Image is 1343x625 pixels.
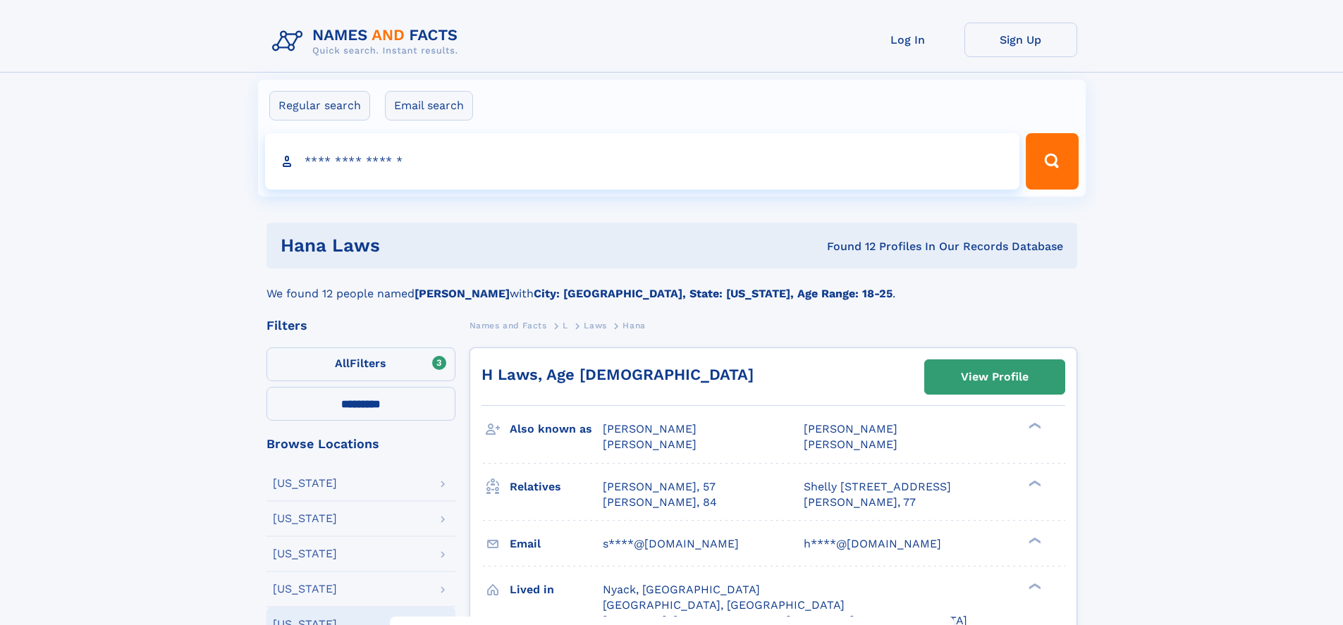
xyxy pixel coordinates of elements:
[273,583,337,595] div: [US_STATE]
[510,532,603,556] h3: Email
[510,417,603,441] h3: Also known as
[603,438,697,451] span: [PERSON_NAME]
[603,495,717,510] a: [PERSON_NAME], 84
[266,438,455,450] div: Browse Locations
[603,422,697,435] span: [PERSON_NAME]
[273,478,337,489] div: [US_STATE]
[482,366,754,383] a: H Laws, Age [DEMOGRAPHIC_DATA]
[510,475,603,499] h3: Relatives
[266,347,455,381] label: Filters
[804,438,897,451] span: [PERSON_NAME]
[470,316,547,334] a: Names and Facts
[265,133,1020,190] input: search input
[266,23,470,61] img: Logo Names and Facts
[925,360,1065,394] a: View Profile
[415,287,510,300] b: [PERSON_NAME]
[385,91,473,120] label: Email search
[961,361,1029,393] div: View Profile
[273,548,337,559] div: [US_STATE]
[584,321,606,330] span: Laws
[273,513,337,524] div: [US_STATE]
[964,23,1077,57] a: Sign Up
[804,495,916,510] a: [PERSON_NAME], 77
[603,598,845,612] span: [GEOGRAPHIC_DATA], [GEOGRAPHIC_DATA]
[584,316,606,334] a: Laws
[603,479,716,495] a: [PERSON_NAME], 57
[603,583,760,596] span: Nyack, [GEOGRAPHIC_DATA]
[1025,421,1042,431] div: ❯
[335,357,350,370] span: All
[510,578,603,602] h3: Lived in
[1026,133,1078,190] button: Search Button
[534,287,893,300] b: City: [GEOGRAPHIC_DATA], State: [US_STATE], Age Range: 18-25
[269,91,370,120] label: Regular search
[603,239,1063,254] div: Found 12 Profiles In Our Records Database
[563,321,568,330] span: L
[852,23,964,57] a: Log In
[1025,536,1042,545] div: ❯
[804,479,951,495] a: Shelly [STREET_ADDRESS]
[281,237,603,254] h1: hana laws
[1025,478,1042,488] div: ❯
[623,321,645,330] span: Hana
[266,268,1077,302] div: We found 12 people named with .
[804,422,897,435] span: [PERSON_NAME]
[1025,581,1042,590] div: ❯
[266,319,455,332] div: Filters
[563,316,568,334] a: L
